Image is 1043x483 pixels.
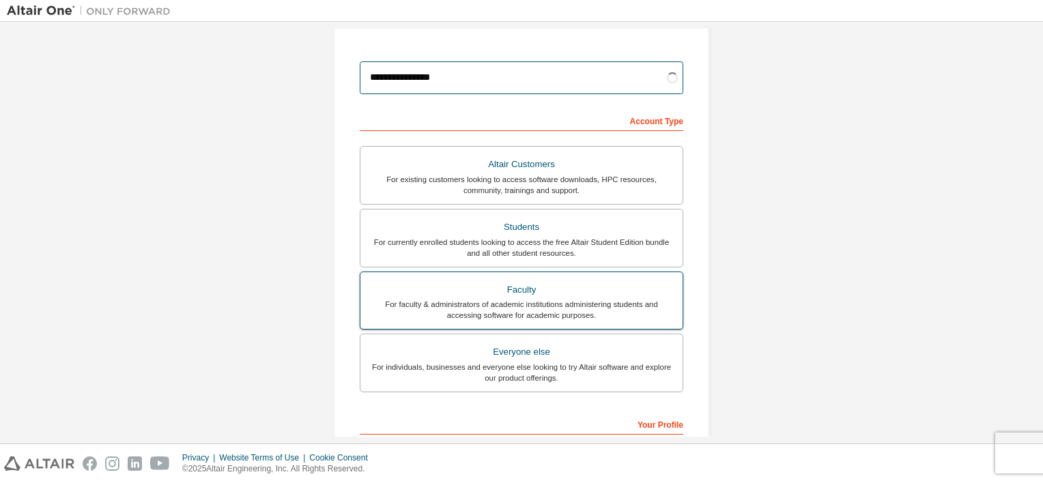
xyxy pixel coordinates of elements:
div: Faculty [369,280,674,299]
div: Cookie Consent [309,452,375,463]
img: Altair One [7,4,177,18]
div: Everyone else [369,342,674,362]
div: For individuals, businesses and everyone else looking to try Altair software and explore our prod... [369,362,674,383]
img: youtube.svg [150,456,170,471]
p: © 2025 Altair Engineering, Inc. All Rights Reserved. [182,463,376,475]
img: facebook.svg [83,456,97,471]
div: Account Type [360,109,683,131]
div: Privacy [182,452,219,463]
div: For currently enrolled students looking to access the free Altair Student Edition bundle and all ... [369,237,674,259]
img: instagram.svg [105,456,119,471]
div: Altair Customers [369,155,674,174]
div: Your Profile [360,413,683,435]
img: linkedin.svg [128,456,142,471]
div: Students [369,218,674,237]
img: altair_logo.svg [4,456,74,471]
div: Website Terms of Use [219,452,309,463]
div: For existing customers looking to access software downloads, HPC resources, community, trainings ... [369,174,674,196]
div: For faculty & administrators of academic institutions administering students and accessing softwa... [369,299,674,321]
